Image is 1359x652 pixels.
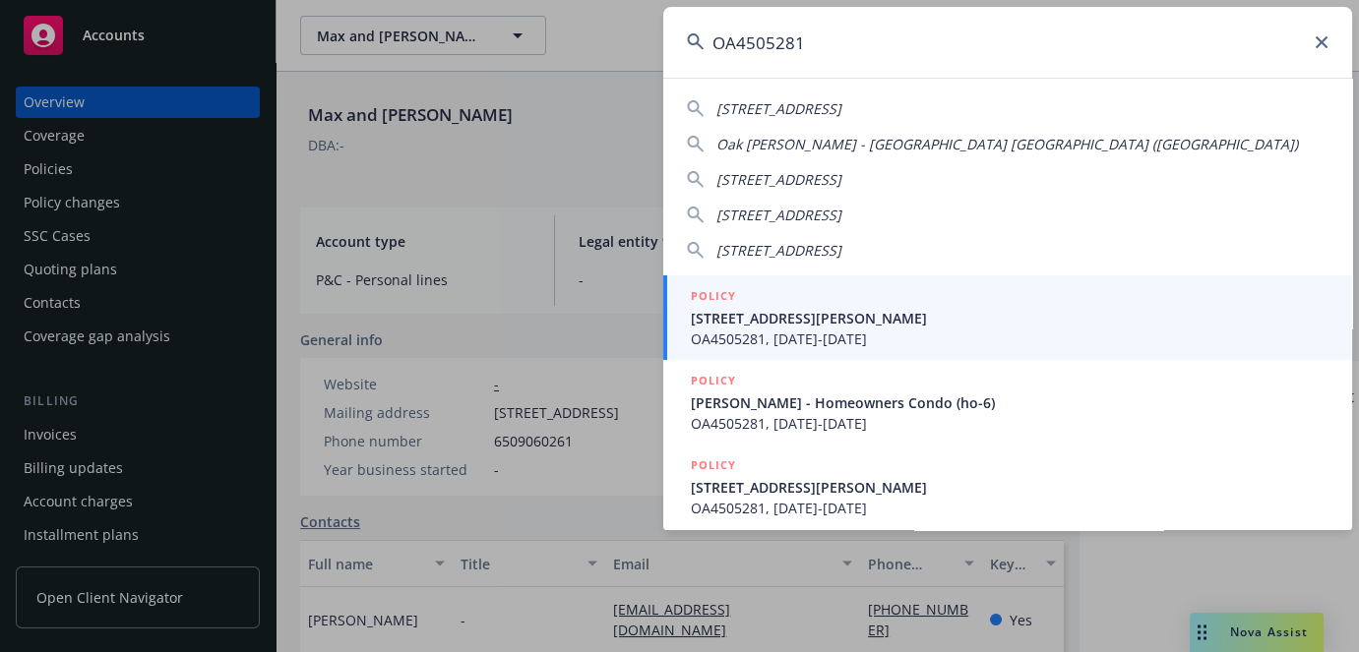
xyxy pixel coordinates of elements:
[691,328,1328,349] span: OA4505281, [DATE]-[DATE]
[691,392,1328,413] span: [PERSON_NAME] - Homeowners Condo (ho-6)
[716,99,841,118] span: [STREET_ADDRESS]
[691,371,736,390] h5: POLICY
[663,360,1352,445] a: POLICY[PERSON_NAME] - Homeowners Condo (ho-6)OA4505281, [DATE]-[DATE]
[691,455,736,475] h5: POLICY
[663,7,1352,78] input: Search...
[663,445,1352,529] a: POLICY[STREET_ADDRESS][PERSON_NAME]OA4505281, [DATE]-[DATE]
[716,170,841,189] span: [STREET_ADDRESS]
[663,275,1352,360] a: POLICY[STREET_ADDRESS][PERSON_NAME]OA4505281, [DATE]-[DATE]
[691,286,736,306] h5: POLICY
[716,135,1298,153] span: Oak [PERSON_NAME] - [GEOGRAPHIC_DATA] [GEOGRAPHIC_DATA] ([GEOGRAPHIC_DATA])
[691,413,1328,434] span: OA4505281, [DATE]-[DATE]
[716,241,841,260] span: [STREET_ADDRESS]
[691,477,1328,498] span: [STREET_ADDRESS][PERSON_NAME]
[716,206,841,224] span: [STREET_ADDRESS]
[691,498,1328,518] span: OA4505281, [DATE]-[DATE]
[691,308,1328,328] span: [STREET_ADDRESS][PERSON_NAME]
